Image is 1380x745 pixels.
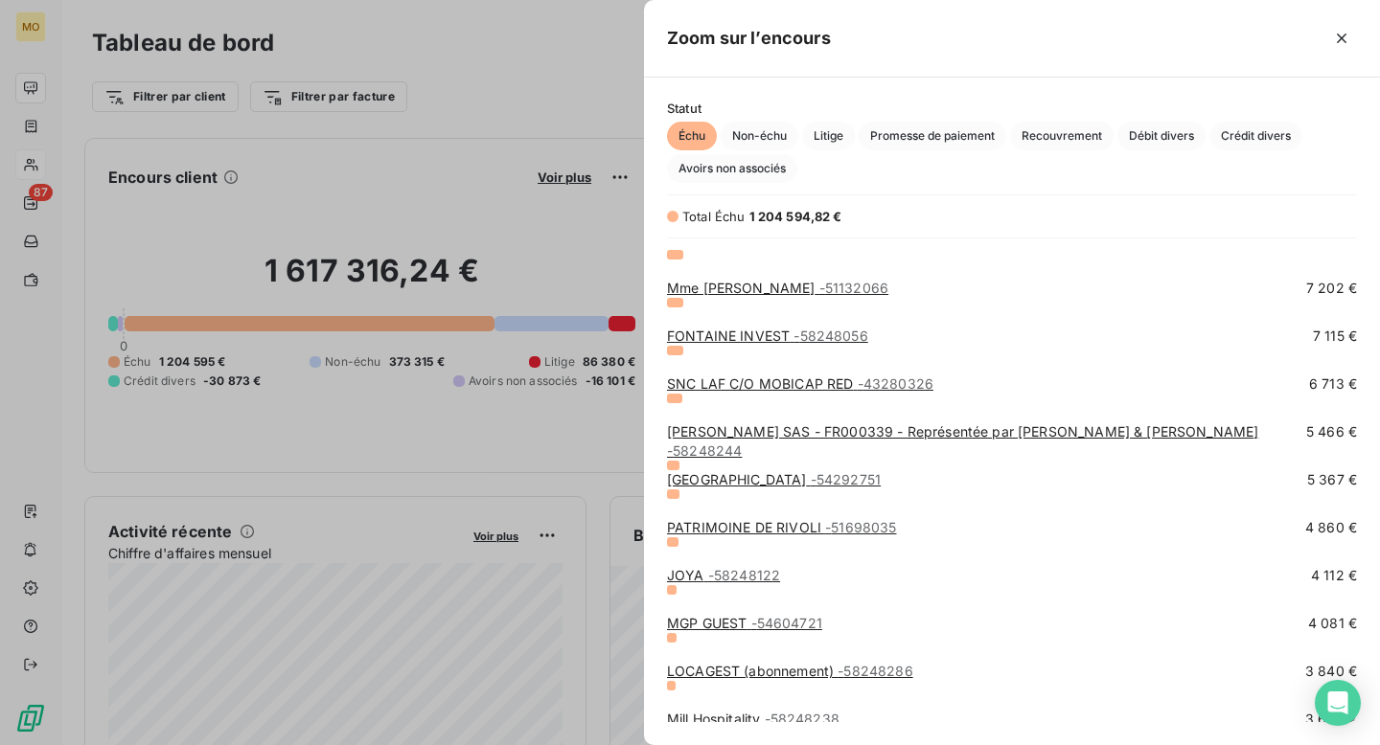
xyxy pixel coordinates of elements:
button: Échu [667,122,717,150]
span: 5 466 € [1306,422,1357,461]
a: Mme [PERSON_NAME] [667,280,888,296]
a: FONTAINE INVEST [667,327,868,344]
span: 5 367 € [1307,470,1357,489]
span: - 54292751 [811,471,881,487]
span: - 58248122 [708,567,780,583]
span: 7 224 € [1306,231,1357,250]
div: Open Intercom Messenger [1315,680,1361,726]
span: - 58248056 [793,327,867,344]
span: Total Échu [682,209,746,224]
h5: Zoom sur l’encours [667,25,831,52]
span: - 54604721 [751,615,822,631]
span: 4 860 € [1305,518,1357,537]
button: Recouvrement [1010,122,1114,150]
span: - 58248238 [765,711,839,727]
span: 3 699 € [1305,710,1357,729]
a: [GEOGRAPHIC_DATA] [667,471,881,487]
span: - 58248244 [667,442,742,459]
a: SNC LAF C/O MOBICAP RED [667,375,933,392]
button: Litige [802,122,855,150]
a: LOCAGEST (abonnement) [667,663,913,679]
button: Débit divers [1117,122,1206,150]
a: [PERSON_NAME] SAS - FR000339 - Représentée par [PERSON_NAME] & [PERSON_NAME] [667,423,1258,459]
span: - 51698035 [825,519,896,535]
a: MGP GUEST [667,615,822,631]
span: 7 202 € [1306,279,1357,298]
button: Promesse de paiement [859,122,1006,150]
span: 4 081 € [1308,614,1357,633]
a: PATRIMOINE DE RIVOLI [667,519,897,535]
span: Statut [667,101,1357,116]
span: - 58248286 [838,663,912,679]
span: 7 115 € [1313,327,1357,346]
button: Avoirs non associés [667,154,797,183]
span: - 43280326 [858,375,933,392]
div: grid [644,250,1380,722]
span: 1 204 594,82 € [749,209,842,224]
span: 4 112 € [1311,566,1357,585]
button: Non-échu [721,122,798,150]
span: 6 713 € [1309,374,1357,394]
a: Mill Hospitality [667,711,839,727]
button: Crédit divers [1209,122,1302,150]
a: JOYA [667,567,780,583]
span: 3 840 € [1305,662,1357,681]
span: - 51132066 [819,280,888,296]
